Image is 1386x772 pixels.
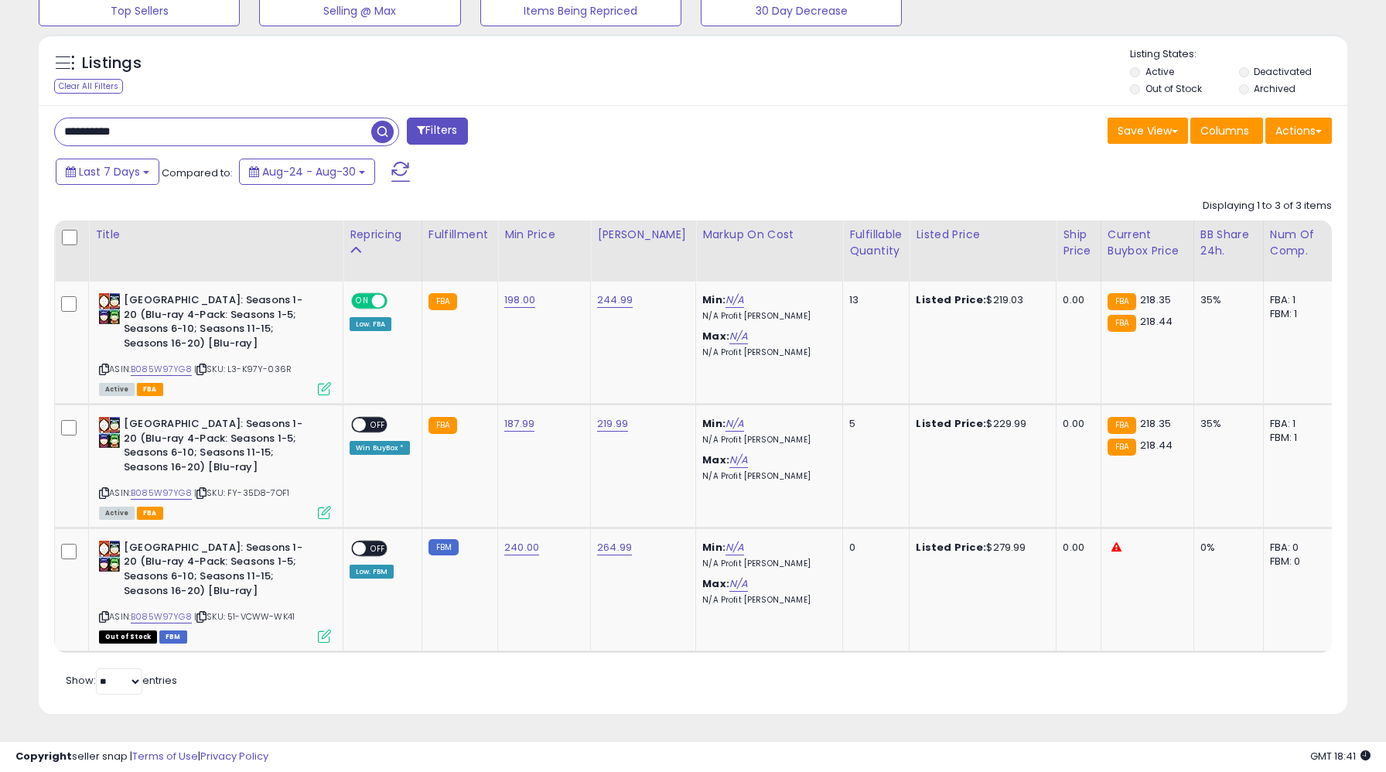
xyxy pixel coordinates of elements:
[702,435,831,446] p: N/A Profit [PERSON_NAME]
[725,540,744,555] a: N/A
[597,292,633,308] a: 244.99
[1145,82,1202,95] label: Out of Stock
[95,227,336,243] div: Title
[1140,292,1171,307] span: 218.35
[1254,82,1296,95] label: Archived
[159,630,187,644] span: FBM
[1108,439,1136,456] small: FBA
[407,118,467,145] button: Filters
[99,417,331,518] div: ASIN:
[916,227,1050,243] div: Listed Price
[916,541,1044,555] div: $279.99
[1270,541,1321,555] div: FBA: 0
[194,487,289,499] span: | SKU: FY-35D8-7OF1
[702,540,725,555] b: Min:
[66,673,177,688] span: Show: entries
[1140,438,1173,453] span: 218.44
[1200,417,1251,431] div: 35%
[1265,118,1332,144] button: Actions
[99,293,120,324] img: 51UW2s+MYRL._SL40_.jpg
[504,227,584,243] div: Min Price
[702,227,836,243] div: Markup on Cost
[916,416,986,431] b: Listed Price:
[82,53,142,74] h5: Listings
[350,565,394,579] div: Low. FBM
[849,417,897,431] div: 5
[1145,65,1174,78] label: Active
[131,610,192,623] a: B085W97YG8
[1270,293,1321,307] div: FBA: 1
[1270,431,1321,445] div: FBM: 1
[385,295,410,308] span: OFF
[702,576,729,591] b: Max:
[849,541,897,555] div: 0
[1190,118,1263,144] button: Columns
[1270,307,1321,321] div: FBM: 1
[132,749,198,763] a: Terms of Use
[124,541,312,602] b: [GEOGRAPHIC_DATA]: Seasons 1-20 (Blu-ray 4-Pack: Seasons 1-5; Seasons 6-10; Seasons 11-15; Season...
[1200,541,1251,555] div: 0%
[1200,227,1257,259] div: BB Share 24h.
[597,416,628,432] a: 219.99
[1108,315,1136,332] small: FBA
[1063,541,1088,555] div: 0.00
[200,749,268,763] a: Privacy Policy
[137,383,163,396] span: FBA
[350,227,415,243] div: Repricing
[162,166,233,180] span: Compared to:
[1108,227,1187,259] div: Current Buybox Price
[1270,555,1321,569] div: FBM: 0
[1140,416,1171,431] span: 218.35
[916,293,1044,307] div: $219.03
[1140,314,1173,329] span: 218.44
[262,164,356,179] span: Aug-24 - Aug-30
[353,295,372,308] span: ON
[1108,293,1136,310] small: FBA
[1108,118,1188,144] button: Save View
[239,159,375,185] button: Aug-24 - Aug-30
[99,541,331,641] div: ASIN:
[1200,123,1249,138] span: Columns
[428,293,457,310] small: FBA
[702,595,831,606] p: N/A Profit [PERSON_NAME]
[428,539,459,555] small: FBM
[702,347,831,358] p: N/A Profit [PERSON_NAME]
[702,292,725,307] b: Min:
[1130,47,1347,62] p: Listing States:
[916,540,986,555] b: Listed Price:
[1203,199,1332,213] div: Displaying 1 to 3 of 3 items
[849,293,897,307] div: 13
[702,453,729,467] b: Max:
[725,416,744,432] a: N/A
[99,507,135,520] span: All listings currently available for purchase on Amazon
[15,750,268,764] div: seller snap | |
[194,610,295,623] span: | SKU: 51-VCWW-WK41
[916,292,986,307] b: Listed Price:
[194,363,292,375] span: | SKU: L3-K97Y-036R
[1254,65,1312,78] label: Deactivated
[729,453,748,468] a: N/A
[702,416,725,431] b: Min:
[725,292,744,308] a: N/A
[702,471,831,482] p: N/A Profit [PERSON_NAME]
[1063,227,1094,259] div: Ship Price
[702,559,831,569] p: N/A Profit [PERSON_NAME]
[350,441,410,455] div: Win BuyBox *
[597,540,632,555] a: 264.99
[696,220,843,282] th: The percentage added to the cost of goods (COGS) that forms the calculator for Min & Max prices.
[729,576,748,592] a: N/A
[1270,227,1326,259] div: Num of Comp.
[849,227,903,259] div: Fulfillable Quantity
[131,487,192,500] a: B085W97YG8
[504,292,535,308] a: 198.00
[99,417,120,448] img: 51UW2s+MYRL._SL40_.jpg
[1063,293,1088,307] div: 0.00
[56,159,159,185] button: Last 7 Days
[99,383,135,396] span: All listings currently available for purchase on Amazon
[79,164,140,179] span: Last 7 Days
[702,311,831,322] p: N/A Profit [PERSON_NAME]
[137,507,163,520] span: FBA
[99,630,157,644] span: All listings that are currently out of stock and unavailable for purchase on Amazon
[729,329,748,344] a: N/A
[124,417,312,478] b: [GEOGRAPHIC_DATA]: Seasons 1-20 (Blu-ray 4-Pack: Seasons 1-5; Seasons 6-10; Seasons 11-15; Season...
